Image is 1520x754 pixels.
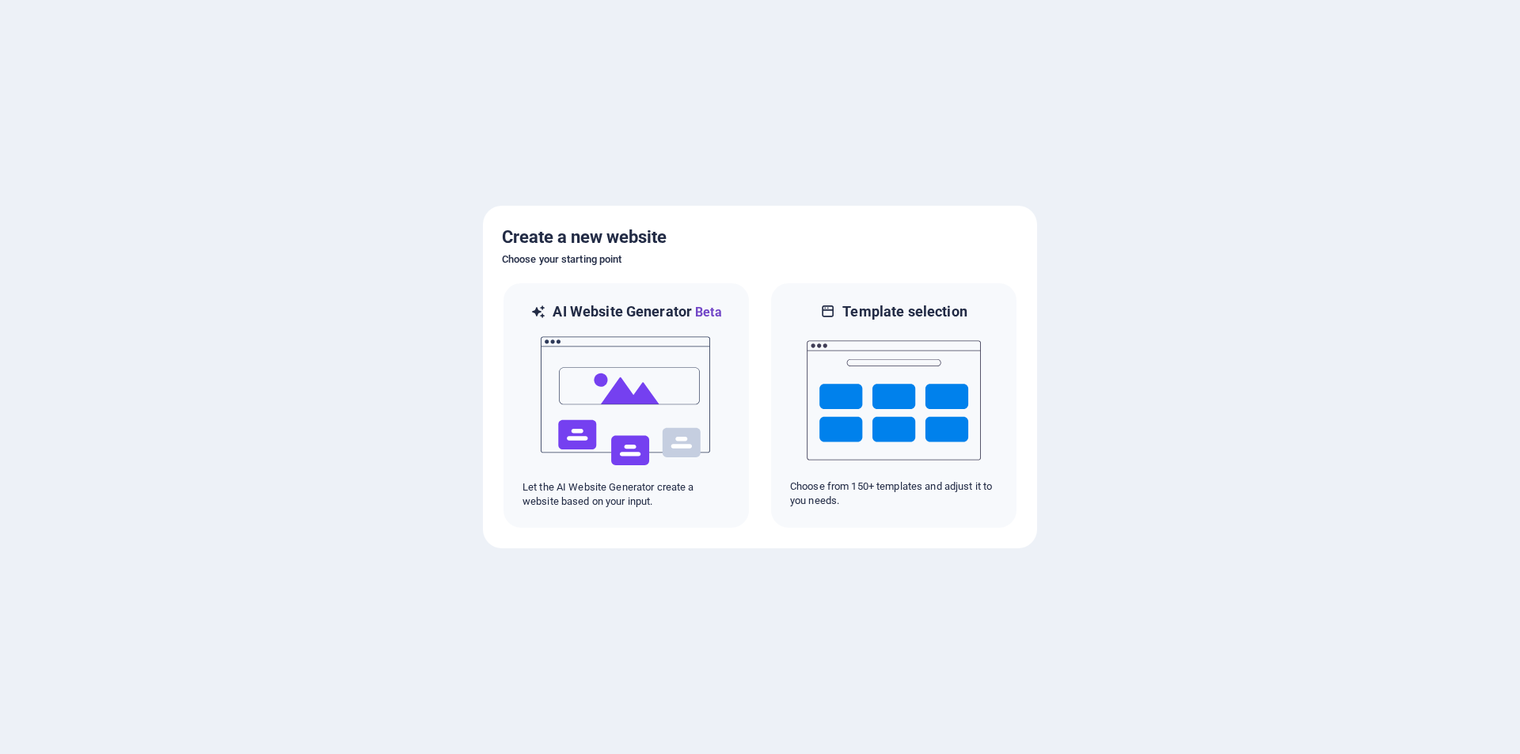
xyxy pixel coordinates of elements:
[502,250,1018,269] h6: Choose your starting point
[502,282,750,529] div: AI Website GeneratorBetaaiLet the AI Website Generator create a website based on your input.
[842,302,967,321] h6: Template selection
[790,479,997,508] p: Choose from 150+ templates and adjust it to you needs.
[539,322,713,480] img: ai
[502,225,1018,250] h5: Create a new website
[692,305,722,320] span: Beta
[553,302,721,322] h6: AI Website Generator
[522,480,730,509] p: Let the AI Website Generator create a website based on your input.
[769,282,1018,529] div: Template selectionChoose from 150+ templates and adjust it to you needs.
